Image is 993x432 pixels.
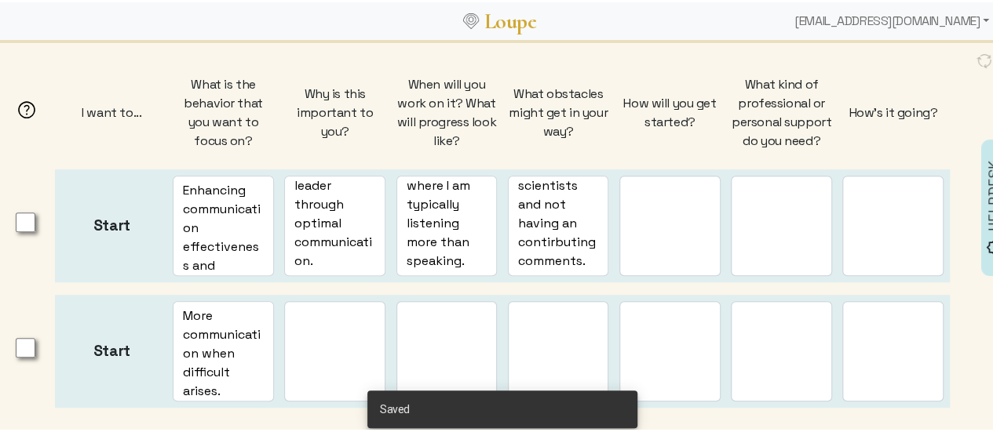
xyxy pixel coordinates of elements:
[284,73,385,148] div: Why is this important to you?
[16,97,37,118] img: Help
[977,50,992,67] img: FFFF
[479,5,542,34] a: Loupe
[842,73,944,148] div: How's it going?
[16,97,37,119] helpicon: Selecting Action Items
[93,212,130,235] div: Start
[731,73,832,148] div: What kind of professional or personal support do you need?
[463,11,479,27] img: Loupe Logo
[367,388,631,426] div: Saved
[93,338,130,361] div: Start
[173,73,274,148] div: What is the behavior that you want to focus on?
[508,73,609,148] div: What obstacles might get in your way?
[61,73,162,148] div: I want to...
[396,73,498,148] div: When will you work on it? What will progress look like?
[619,73,721,148] div: How will you get started?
